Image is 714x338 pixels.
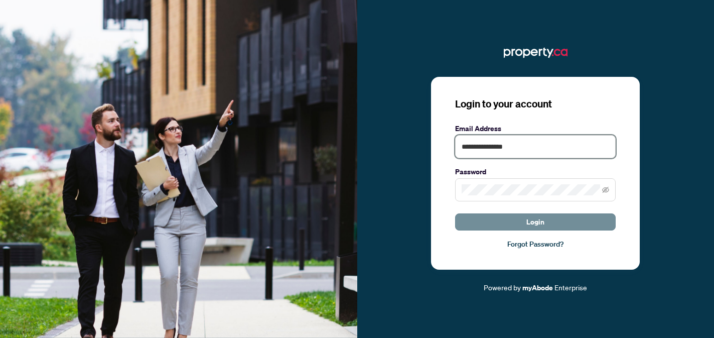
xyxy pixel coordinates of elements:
[455,239,616,250] a: Forgot Password?
[455,213,616,231] button: Login
[455,166,616,177] label: Password
[554,283,587,292] span: Enterprise
[484,283,521,292] span: Powered by
[455,97,616,111] h3: Login to your account
[602,186,609,193] span: eye-invisible
[526,214,544,230] span: Login
[455,123,616,134] label: Email Address
[504,45,567,61] img: ma-logo
[522,282,553,293] a: myAbode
